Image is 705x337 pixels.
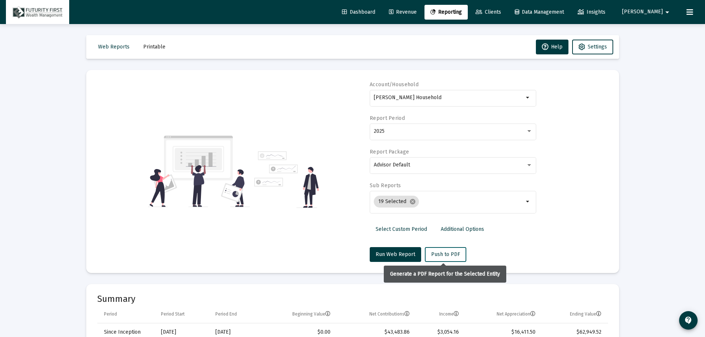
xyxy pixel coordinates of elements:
[509,5,570,20] a: Data Management
[215,311,237,317] div: Period End
[524,93,533,102] mat-icon: arrow_drop_down
[370,182,401,189] label: Sub Reports
[369,311,410,317] div: Net Contributions
[439,311,459,317] div: Income
[97,306,156,323] td: Column Period
[374,162,410,168] span: Advisor Default
[98,44,130,50] span: Web Reports
[161,328,205,336] div: [DATE]
[370,247,421,262] button: Run Web Report
[578,9,605,15] span: Insights
[292,311,330,317] div: Beginning Value
[370,81,419,88] label: Account/Household
[470,5,507,20] a: Clients
[210,306,262,323] td: Column Period End
[572,40,613,54] button: Settings
[613,4,681,19] button: [PERSON_NAME]
[497,311,536,317] div: Net Appreciation
[262,306,336,323] td: Column Beginning Value
[663,5,672,20] mat-icon: arrow_drop_down
[536,40,568,54] button: Help
[161,311,185,317] div: Period Start
[383,5,423,20] a: Revenue
[430,9,462,15] span: Reporting
[215,328,256,336] div: [DATE]
[374,194,524,209] mat-chip-list: Selection
[376,226,427,232] span: Select Custom Period
[156,306,210,323] td: Column Period Start
[374,128,385,134] span: 2025
[137,40,171,54] button: Printable
[97,295,608,303] mat-card-title: Summary
[431,251,460,257] span: Push to PDF
[622,9,663,15] span: [PERSON_NAME]
[409,198,416,205] mat-icon: cancel
[342,9,375,15] span: Dashboard
[424,5,468,20] a: Reporting
[254,151,319,208] img: reporting-alt
[524,197,533,206] mat-icon: arrow_drop_down
[336,306,415,323] td: Column Net Contributions
[441,226,484,232] span: Additional Options
[104,311,117,317] div: Period
[415,306,464,323] td: Column Income
[588,44,607,50] span: Settings
[570,311,601,317] div: Ending Value
[92,40,135,54] button: Web Reports
[143,44,165,50] span: Printable
[11,5,64,20] img: Dashboard
[476,9,501,15] span: Clients
[370,149,409,155] label: Report Package
[541,306,608,323] td: Column Ending Value
[374,196,419,208] mat-chip: 19 Selected
[515,9,564,15] span: Data Management
[336,5,381,20] a: Dashboard
[148,135,250,208] img: reporting
[370,115,405,121] label: Report Period
[425,247,466,262] button: Push to PDF
[542,44,563,50] span: Help
[684,316,693,325] mat-icon: contact_support
[374,95,524,101] input: Search or select an account or household
[376,251,415,257] span: Run Web Report
[464,306,541,323] td: Column Net Appreciation
[389,9,417,15] span: Revenue
[572,5,611,20] a: Insights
